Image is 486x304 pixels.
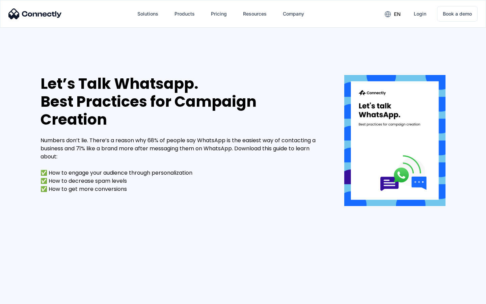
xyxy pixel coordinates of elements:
div: Login [414,9,426,19]
aside: Language selected: English [7,292,40,302]
a: Book a demo [437,6,478,22]
div: Solutions [137,9,158,19]
div: Products [174,9,195,19]
ul: Language list [13,292,40,302]
div: Numbers don’t lie. There’s a reason why 68% of people say WhatsApp is the easiest way of contacti... [40,136,324,193]
div: Let’s Talk Whatsapp. Best Practices for Campaign Creation [40,75,324,128]
a: Login [408,6,432,22]
img: Connectly Logo [8,8,62,19]
div: Pricing [211,9,227,19]
div: Resources [243,9,267,19]
div: Company [283,9,304,19]
div: en [394,9,401,19]
a: Pricing [206,6,232,22]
